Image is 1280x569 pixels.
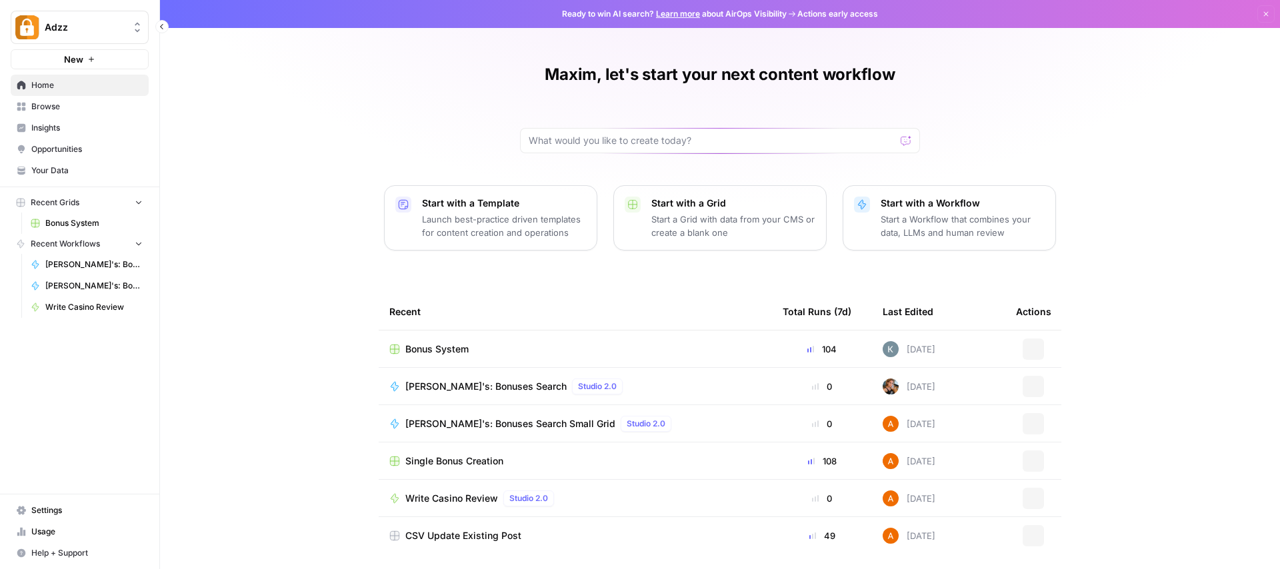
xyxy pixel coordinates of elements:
span: [PERSON_NAME]'s: Bonuses Search Small Grid [45,280,143,292]
div: [DATE] [883,416,935,432]
a: CSV Update Existing Post [389,529,761,542]
span: Studio 2.0 [627,418,665,430]
button: Start with a WorkflowStart a Workflow that combines your data, LLMs and human review [843,185,1056,251]
span: Browse [31,101,143,113]
a: Insights [11,117,149,139]
a: Bonus System [25,213,149,234]
span: CSV Update Existing Post [405,529,521,542]
div: [DATE] [883,341,935,357]
div: 49 [783,529,861,542]
div: 108 [783,454,861,468]
button: Start with a GridStart a Grid with data from your CMS or create a blank one [613,185,827,251]
span: Write Casino Review [45,301,143,313]
a: Write Casino ReviewStudio 2.0 [389,490,761,506]
div: [DATE] [883,378,935,394]
div: [DATE] [883,528,935,544]
a: Usage [11,521,149,542]
button: Recent Grids [11,193,149,213]
span: Insights [31,122,143,134]
span: Home [31,79,143,91]
div: [DATE] [883,490,935,506]
img: Adzz Logo [15,15,39,39]
img: 1uqwqwywk0hvkeqipwlzjk5gjbnq [883,490,899,506]
p: Start a Grid with data from your CMS or create a blank one [651,213,815,239]
a: Browse [11,96,149,117]
a: Write Casino Review [25,296,149,318]
div: Recent [389,293,761,330]
div: Actions [1016,293,1051,330]
span: Bonus System [45,217,143,229]
span: New [64,53,83,66]
a: Single Bonus Creation [389,454,761,468]
span: Recent Grids [31,197,79,209]
span: Ready to win AI search? about AirOps Visibility [562,8,787,20]
a: Home [11,75,149,96]
div: 104 [783,342,861,356]
input: What would you like to create today? [529,134,895,147]
span: Settings [31,504,143,516]
p: Start with a Grid [651,197,815,210]
img: 1uqwqwywk0hvkeqipwlzjk5gjbnq [883,453,899,469]
p: Start a Workflow that combines your data, LLMs and human review [881,213,1045,239]
span: Usage [31,526,143,538]
a: Opportunities [11,139,149,160]
a: [PERSON_NAME]'s: Bonuses Search Small GridStudio 2.0 [389,416,761,432]
img: 1uqwqwywk0hvkeqipwlzjk5gjbnq [883,416,899,432]
span: Studio 2.0 [509,492,548,504]
img: 1uqwqwywk0hvkeqipwlzjk5gjbnq [883,528,899,544]
span: Recent Workflows [31,238,100,250]
p: Launch best-practice driven templates for content creation and operations [422,213,586,239]
a: [PERSON_NAME]'s: Bonuses Search [25,254,149,275]
div: 0 [783,380,861,393]
a: Learn more [656,9,700,19]
span: Adzz [45,21,125,34]
a: Your Data [11,160,149,181]
span: Studio 2.0 [578,380,617,392]
p: Start with a Workflow [881,197,1045,210]
img: sz8zu8p782ii11imu5pep1e8dluj [883,341,899,357]
span: [PERSON_NAME]'s: Bonuses Search [45,259,143,271]
div: 0 [783,417,861,430]
span: Your Data [31,165,143,177]
button: New [11,49,149,69]
span: [PERSON_NAME]'s: Bonuses Search Small Grid [405,417,615,430]
img: nwfydx8388vtdjnj28izaazbsiv8 [883,378,899,394]
span: Actions early access [797,8,878,20]
span: [PERSON_NAME]'s: Bonuses Search [405,380,567,393]
a: [PERSON_NAME]'s: Bonuses SearchStudio 2.0 [389,378,761,394]
button: Recent Workflows [11,234,149,254]
button: Start with a TemplateLaunch best-practice driven templates for content creation and operations [384,185,597,251]
div: [DATE] [883,453,935,469]
a: Bonus System [389,342,761,356]
a: [PERSON_NAME]'s: Bonuses Search Small Grid [25,275,149,296]
button: Help + Support [11,542,149,564]
a: Settings [11,500,149,521]
h1: Maxim, let's start your next content workflow [545,64,895,85]
span: Single Bonus Creation [405,454,503,468]
span: Write Casino Review [405,492,498,505]
div: Last Edited [883,293,933,330]
span: Bonus System [405,342,469,356]
p: Start with a Template [422,197,586,210]
span: Opportunities [31,143,143,155]
div: 0 [783,492,861,505]
span: Help + Support [31,547,143,559]
div: Total Runs (7d) [783,293,851,330]
button: Workspace: Adzz [11,11,149,44]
